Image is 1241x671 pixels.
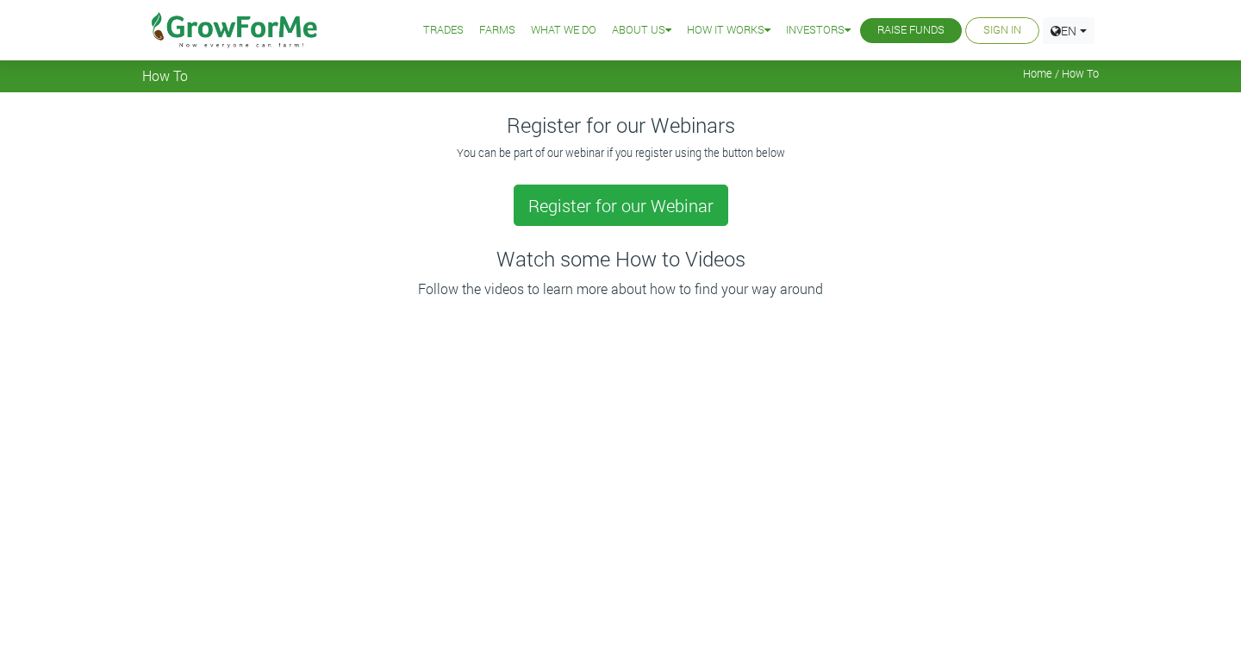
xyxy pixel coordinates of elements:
[142,247,1099,272] h4: Watch some How to Videos
[612,22,671,40] a: About Us
[1023,67,1099,80] span: Home / How To
[786,22,851,40] a: Investors
[145,145,1096,161] p: You can be part of our webinar if you register using the button below
[142,67,188,84] span: How To
[145,279,1096,299] p: Follow the videos to learn more about how to find your way around
[423,22,464,40] a: Trades
[877,22,945,40] a: Raise Funds
[514,185,728,226] a: Register for our Webinar
[1043,17,1094,44] a: EN
[531,22,596,40] a: What We Do
[983,22,1021,40] a: Sign In
[687,22,770,40] a: How it Works
[479,22,515,40] a: Farms
[142,113,1099,138] h4: Register for our Webinars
